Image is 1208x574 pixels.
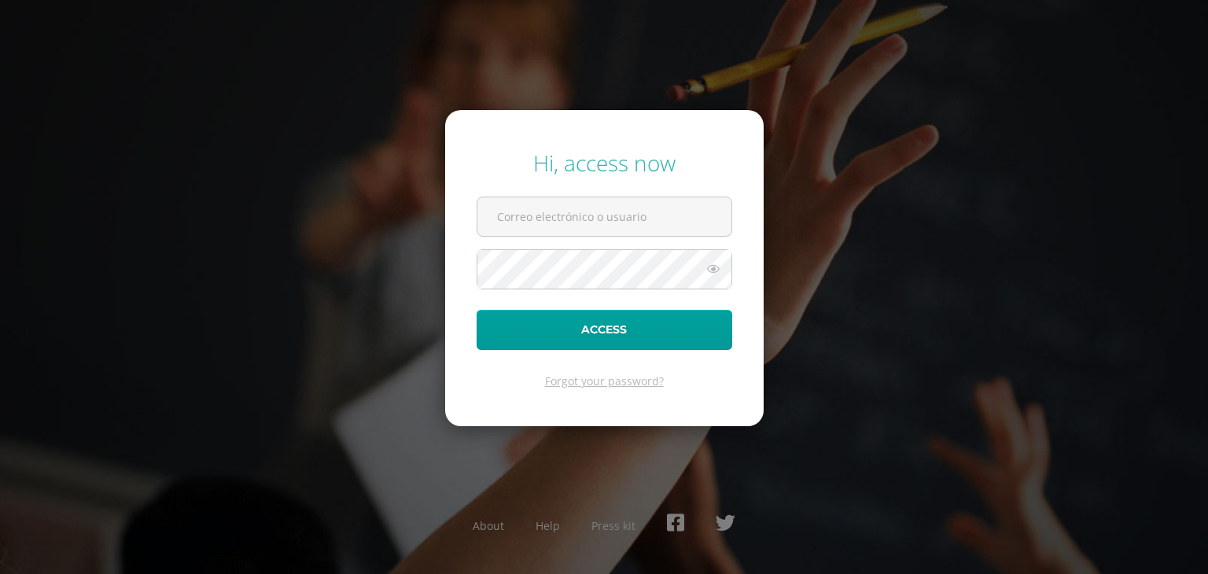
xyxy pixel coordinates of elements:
[591,518,635,533] a: Press kit
[477,310,732,350] button: Access
[545,373,664,388] a: Forgot your password?
[477,148,732,178] div: Hi, access now
[473,518,504,533] a: About
[477,197,731,236] input: Correo electrónico o usuario
[536,518,560,533] a: Help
